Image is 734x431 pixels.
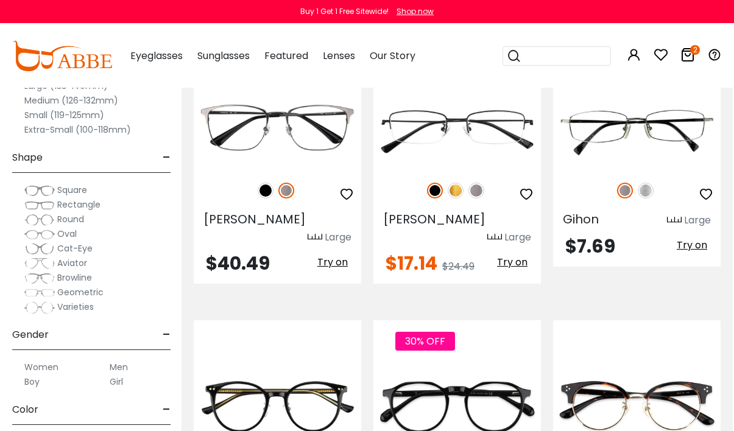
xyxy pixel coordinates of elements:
div: Large [325,230,351,245]
img: Aviator.png [24,258,55,270]
img: Black [427,183,443,198]
img: Rectangle.png [24,199,55,211]
span: Browline [57,272,92,284]
span: Square [57,184,87,196]
a: 2 [680,50,695,64]
img: Silver [638,183,654,198]
img: Square.png [24,184,55,197]
a: Shop now [390,6,434,16]
img: Gun [468,183,484,198]
img: abbeglasses.com [12,41,112,71]
img: Browline.png [24,272,55,284]
span: Sunglasses [197,49,250,63]
img: Oval.png [24,228,55,240]
span: Cat-Eye [57,242,93,254]
label: Small (119-125mm) [24,108,104,122]
span: Lenses [323,49,355,63]
span: Gihon [563,211,599,228]
img: Varieties.png [24,301,55,314]
img: Geometric.png [24,287,55,299]
img: size ruler [667,216,682,225]
span: $7.69 [565,233,615,259]
div: Shop now [397,6,434,17]
span: Geometric [57,286,104,298]
img: Gun [617,183,633,198]
span: Featured [264,49,308,63]
img: Cat-Eye.png [24,243,55,255]
div: Large [684,213,711,228]
span: $40.49 [206,250,270,276]
div: Buy 1 Get 1 Free Sitewide! [300,6,389,17]
i: 2 [690,45,700,55]
span: Aviator [57,257,87,269]
label: Men [110,360,128,374]
span: $24.49 [442,259,475,273]
span: Gender [12,320,49,349]
span: - [163,143,171,172]
span: - [163,395,171,424]
span: 30% OFF [395,332,455,351]
img: size ruler [308,233,322,242]
span: Our Story [370,49,415,63]
span: Round [57,213,84,225]
button: Try on [314,254,351,270]
img: Black Chris - Metal ,Adjust Nose Pads [373,85,541,169]
label: Extra-Small (100-118mm) [24,122,131,137]
img: Black [258,183,273,198]
span: Try on [497,255,528,269]
label: Boy [24,374,40,389]
img: Gun Gihon - Metal ,Adjust Nose Pads [553,85,721,169]
img: Gun Nathan - Titanium ,Adjust Nose Pads [194,85,361,169]
span: Try on [677,238,707,252]
label: Girl [110,374,123,389]
span: $17.14 [386,250,437,276]
span: Try on [317,255,348,269]
span: Eyeglasses [130,49,183,63]
span: Oval [57,228,77,240]
span: - [163,320,171,349]
span: Rectangle [57,198,101,211]
img: Gun [278,183,294,198]
label: Medium (126-132mm) [24,93,118,108]
button: Try on [673,237,711,253]
img: Gold [448,183,464,198]
div: Large [504,230,531,245]
span: [PERSON_NAME] [383,211,485,228]
button: Try on [493,254,531,270]
span: [PERSON_NAME] [203,211,306,228]
span: Varieties [57,301,94,313]
span: Color [12,395,38,424]
label: Women [24,360,58,374]
img: Round.png [24,214,55,226]
span: Shape [12,143,43,172]
img: size ruler [487,233,502,242]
